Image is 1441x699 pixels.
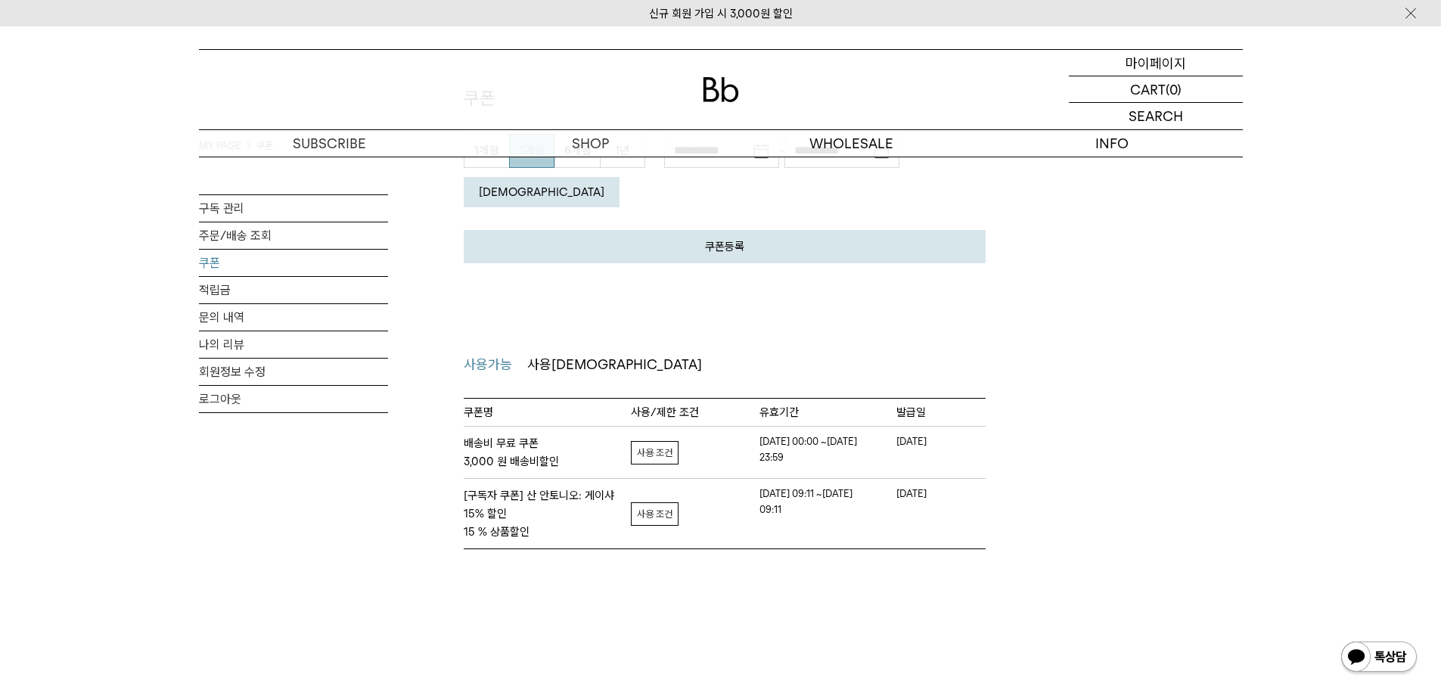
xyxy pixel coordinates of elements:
p: CART [1130,76,1166,102]
a: 적립금 [199,277,388,303]
strong: [구독자 쿠폰] 산 안토니오: 게이샤 15% 할인 15 % 상품할인 [464,486,631,541]
a: 나의 리뷰 [199,331,388,358]
a: 문의 내역 [199,304,388,331]
a: 사용[DEMOGRAPHIC_DATA] [527,354,717,376]
a: 구독 관리 [199,195,388,222]
a: 쿠폰 [199,250,388,276]
a: SUBSCRIBE [199,130,460,157]
th: 쿠폰명 [464,399,631,426]
span: 사용[DEMOGRAPHIC_DATA] [527,356,702,372]
img: 로고 [703,77,739,102]
em: [DATE] 00:00 ~[DATE] 23:59 [759,434,858,466]
th: 발급일 [896,399,986,426]
td: [DATE] [896,486,986,541]
p: INFO [982,130,1243,157]
a: 로그아웃 [199,386,388,412]
p: SEARCH [1129,103,1183,129]
em: 쿠폰등록 [705,240,744,253]
a: 마이페이지 [1069,50,1243,76]
a: 신규 회원 가입 시 3,000원 할인 [649,7,793,20]
p: 마이페이지 [1126,50,1186,76]
strong: 배송비 무료 쿠폰 3,000 원 배송비할인 [464,434,631,471]
p: WHOLESALE [721,130,982,157]
p: (0) [1166,76,1182,102]
th: 유효기간 [759,399,897,426]
a: 사용가능 [464,354,527,376]
em: [DEMOGRAPHIC_DATA] [479,185,604,199]
a: 주문/배송 조회 [199,222,388,249]
span: 사용가능 [464,354,512,376]
a: 회원정보 수정 [199,359,388,385]
img: 카카오톡 채널 1:1 채팅 버튼 [1340,640,1418,676]
a: CART (0) [1069,76,1243,103]
td: [DATE] [896,434,986,471]
a: SHOP [460,130,721,157]
button: [DEMOGRAPHIC_DATA] [464,177,620,207]
a: 쿠폰등록 [464,230,986,263]
th: 사용/제한 조건 [631,399,759,426]
em: [DATE] 09:11 ~[DATE] 09:11 [759,486,858,518]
